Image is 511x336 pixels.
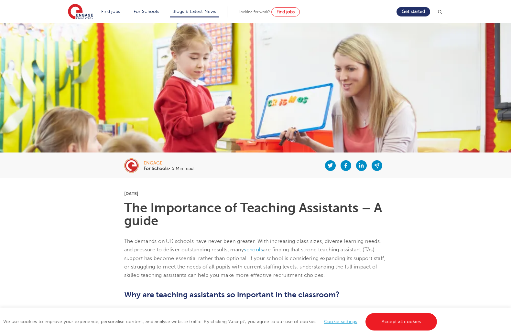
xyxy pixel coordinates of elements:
p: • 5 Min read [144,166,193,171]
a: For Schools [134,9,159,14]
a: Cookie settings [324,319,357,324]
span: The demands on UK schools have never been greater. With increasing class sizes, diverse learning ... [124,238,386,278]
img: Engage Education [68,4,93,20]
span: Why are teaching assistants so important in the classroom? [124,290,340,299]
div: engage [144,161,193,165]
span: Find jobs [277,9,295,14]
h1: The Importance of Teaching Assistants – A guide [124,202,387,227]
span: . [323,272,325,278]
b: For Schools [144,166,169,171]
span: Looking for work? [239,10,270,14]
p: [DATE] [124,191,387,196]
a: Blogs & Latest News [172,9,216,14]
a: Find jobs [271,7,300,16]
a: Accept all cookies [365,313,437,331]
a: Get started [397,7,430,16]
a: schools [244,247,263,253]
span: We use cookies to improve your experience, personalise content, and analyse website traffic. By c... [3,319,439,324]
a: Find jobs [101,9,120,14]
